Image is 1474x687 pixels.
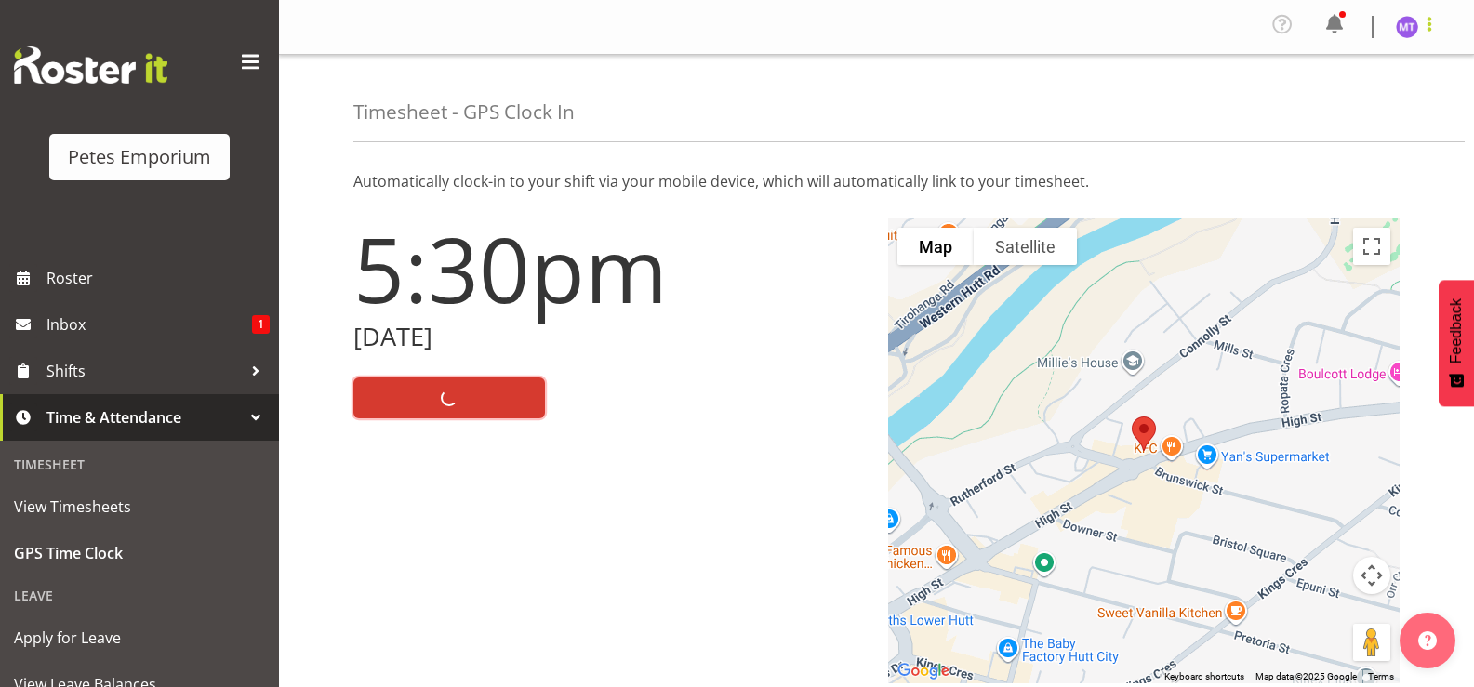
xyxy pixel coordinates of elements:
button: Map camera controls [1353,557,1390,594]
span: 1 [252,315,270,334]
a: Terms (opens in new tab) [1368,671,1394,681]
span: Time & Attendance [46,403,242,431]
button: Show satellite imagery [974,228,1077,265]
h2: [DATE] [353,323,866,351]
img: Google [893,659,954,683]
a: Apply for Leave [5,614,274,661]
h1: 5:30pm [353,218,866,319]
span: Inbox [46,310,252,338]
img: help-xxl-2.png [1418,631,1437,650]
button: Keyboard shortcuts [1164,670,1244,683]
img: mya-taupawa-birkhead5814.jpg [1396,16,1418,38]
div: Petes Emporium [68,143,211,171]
a: Open this area in Google Maps (opens a new window) [893,659,954,683]
div: Timesheet [5,445,274,483]
span: Shifts [46,357,242,385]
div: Leave [5,576,274,614]
img: Rosterit website logo [14,46,167,84]
button: Show street map [897,228,974,265]
span: Apply for Leave [14,624,265,652]
span: View Timesheets [14,493,265,521]
p: Automatically clock-in to your shift via your mobile device, which will automatically link to you... [353,170,1400,192]
a: View Timesheets [5,483,274,530]
button: Toggle fullscreen view [1353,228,1390,265]
a: GPS Time Clock [5,530,274,576]
span: GPS Time Clock [14,539,265,567]
h4: Timesheet - GPS Clock In [353,101,575,123]
button: Drag Pegman onto the map to open Street View [1353,624,1390,661]
span: Feedback [1448,298,1465,363]
span: Map data ©2025 Google [1255,671,1357,681]
span: Roster [46,264,270,292]
button: Feedback - Show survey [1439,280,1474,406]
